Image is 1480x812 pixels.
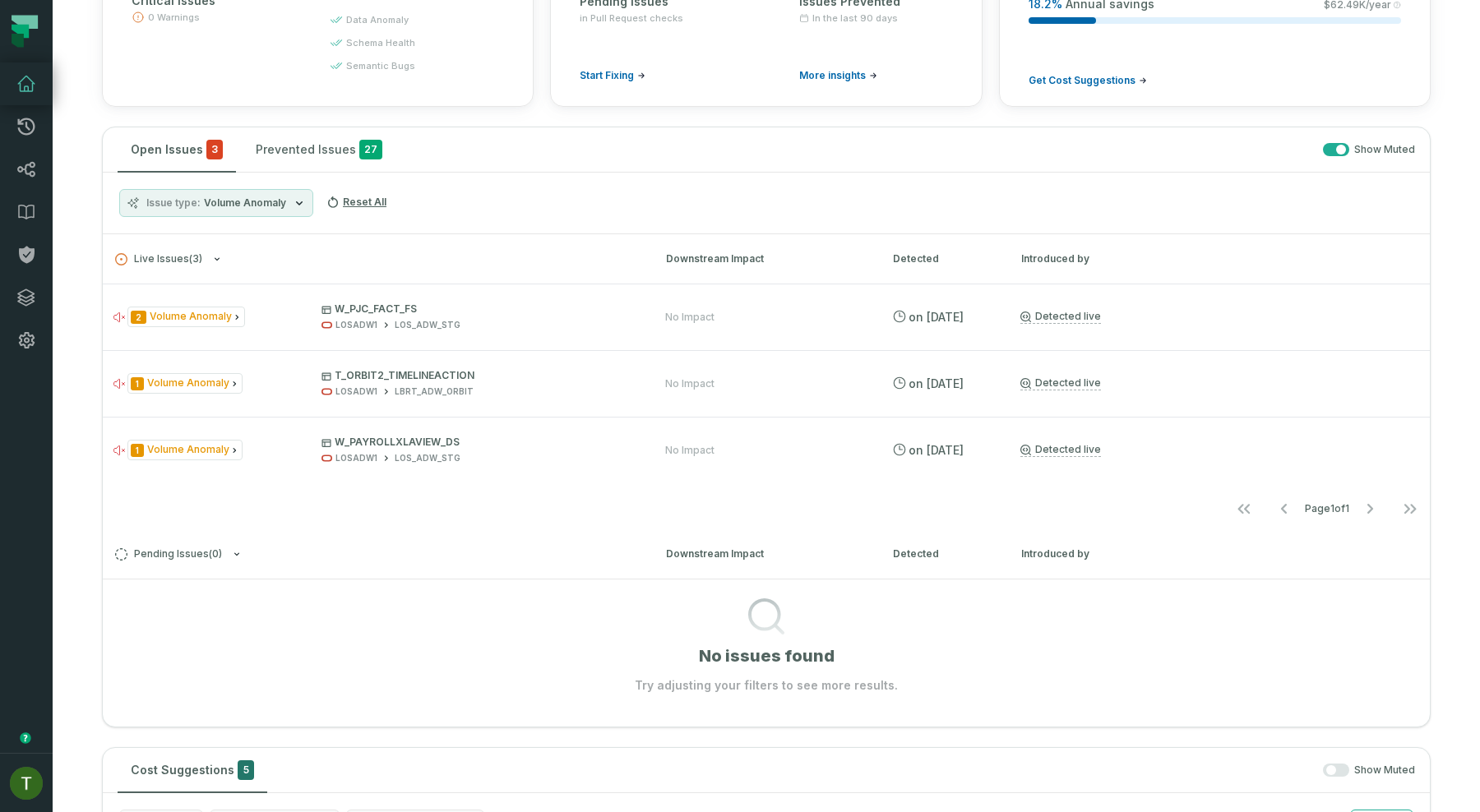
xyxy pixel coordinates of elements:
span: semantic bugs [346,59,415,72]
h1: No issues found [699,644,835,667]
button: Go to next page [1350,492,1390,525]
div: Detected [893,547,992,561]
relative-time: Jul 29, 2025, 11:32 AM GMT+3 [909,310,964,324]
button: Pending Issues(0) [115,548,636,561]
a: Start Fixing [580,69,645,82]
div: No Impact [665,311,715,324]
ul: Page 1 of 1 [1224,492,1430,525]
span: Volume Anomaly [204,196,286,210]
span: 0 Warnings [148,11,200,24]
div: Introduced by [1021,547,1418,561]
span: Issue Type [127,440,243,460]
span: Severity [131,444,144,457]
relative-time: Jul 10, 2025, 4:30 PM GMT+3 [909,443,964,457]
button: Issue typeVolume Anomaly [119,189,313,217]
span: Severity [131,377,144,390]
div: LOSADW1 [335,319,377,331]
div: Pending Issues(0) [103,579,1430,694]
button: Cost Suggestions [118,748,267,792]
button: Reset All [320,189,393,215]
relative-time: Jul 17, 2025, 7:30 PM GMT+3 [909,376,964,390]
div: Detected [893,251,992,266]
span: 27 [359,140,382,159]
div: Downstream Impact [666,251,863,266]
span: Issue type [146,196,201,210]
div: LOSADW1 [335,452,377,464]
a: Get Cost Suggestions [1029,74,1147,87]
div: LOS_ADW_STG [395,319,460,331]
div: Downstream Impact [666,547,863,561]
span: Pending Issues ( 0 ) [115,548,222,561]
span: In the last 90 days [812,12,898,25]
div: Introduced by [1021,251,1418,266]
span: 5 [238,760,254,780]
img: avatar of Tomer Galun [10,767,43,800]
div: Live Issues(3) [103,284,1430,528]
span: Live Issues ( 3 ) [115,253,202,265]
span: Severity [131,311,146,324]
button: Open Issues [118,127,236,172]
span: More insights [799,69,866,82]
span: Issue Type [127,373,243,394]
div: LOS_ADW_STG [395,452,460,464]
p: T_ORBIT2_TIMELINEACTION [321,369,636,382]
span: Start Fixing [580,69,634,82]
p: Try adjusting your filters to see more results. [635,677,898,694]
a: Detected live [1020,443,1101,457]
button: Live Issues(3) [115,253,636,265]
button: Go to last page [1390,492,1430,525]
a: Detected live [1020,376,1101,390]
span: in Pull Request checks [580,12,683,25]
span: Issue Type [127,307,245,327]
p: W_PAYROLLXLAVIEW_DS [321,436,636,449]
button: Prevented Issues [243,127,395,172]
div: LOSADW1 [335,385,377,398]
a: More insights [799,69,877,82]
span: data anomaly [346,13,409,26]
nav: pagination [103,492,1430,525]
div: Show Muted [274,764,1415,777]
div: LBRT_ADW_ORBIT [395,385,474,398]
span: critical issues and errors combined [206,140,223,159]
p: W_PJC_FACT_FS [321,302,636,316]
span: Get Cost Suggestions [1029,74,1135,87]
span: schema health [346,36,415,49]
button: Go to first page [1224,492,1264,525]
div: Tooltip anchor [18,731,33,745]
button: Go to previous page [1265,492,1304,525]
a: Detected live [1020,310,1101,324]
div: Show Muted [402,143,1415,157]
div: No Impact [665,444,715,457]
div: No Impact [665,377,715,390]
